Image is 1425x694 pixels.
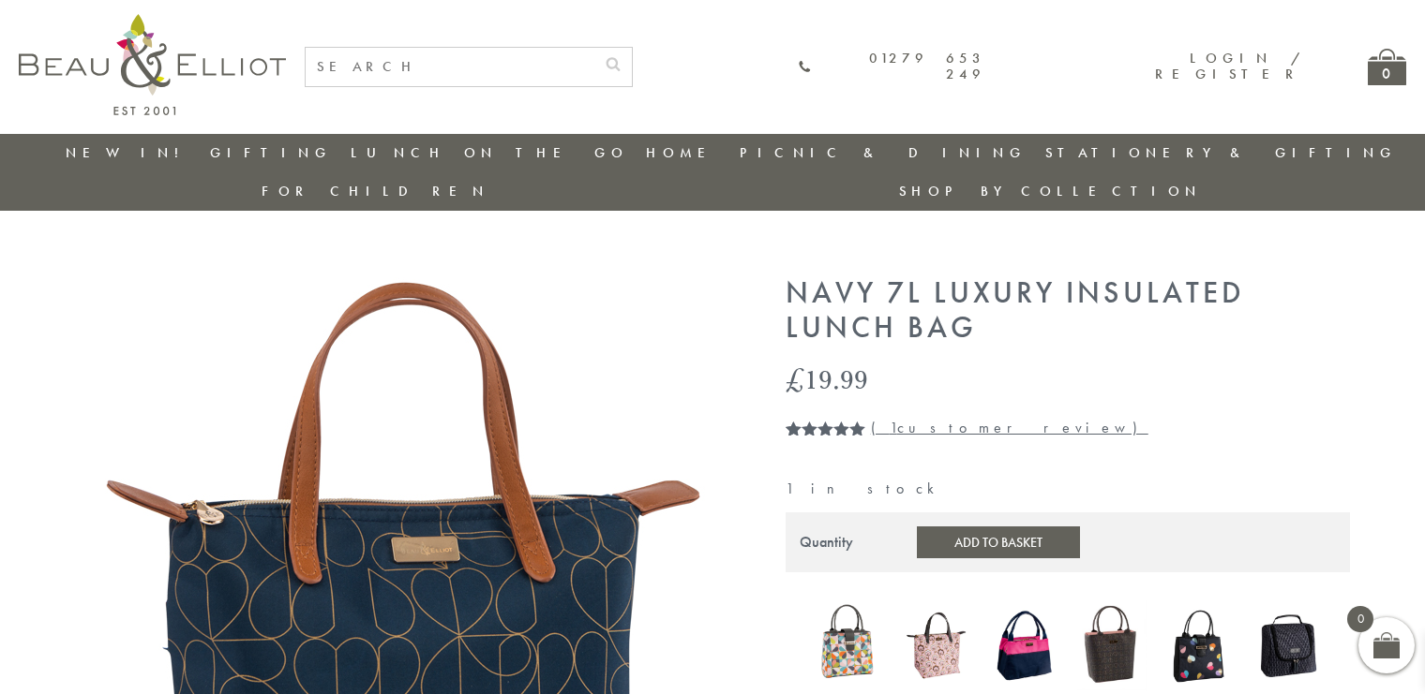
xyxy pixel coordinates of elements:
[786,480,1350,497] p: 1 in stock
[990,600,1059,690] img: Colour Block Insulated Lunch Bag
[1252,600,1322,690] img: Manhattan Larger Lunch Bag
[902,600,971,690] img: Boho Luxury Insulated Lunch Bag
[351,143,628,162] a: Lunch On The Go
[646,143,721,162] a: Home
[902,600,971,694] a: Boho Luxury Insulated Lunch Bag
[786,421,866,436] div: Rated 5.00 out of 5
[1368,49,1406,85] a: 0
[786,360,804,398] span: £
[786,360,868,398] bdi: 19.99
[798,51,985,83] a: 01279 653 249
[814,600,883,690] img: Carnaby Bloom Insulated Lunch Handbag
[1165,605,1235,687] img: Emily Heart Insulated Lunch Bag
[786,421,866,503] span: Rated out of 5 based on customer rating
[786,421,793,458] span: 1
[1155,49,1302,83] a: Login / Register
[1347,606,1373,632] span: 0
[262,182,489,200] a: For Children
[19,14,286,115] img: logo
[1045,143,1397,162] a: Stationery & Gifting
[814,600,883,694] a: Carnaby Bloom Insulated Lunch Handbag
[990,600,1059,694] a: Colour Block Insulated Lunch Bag
[740,143,1027,162] a: Picnic & Dining
[871,418,1148,437] a: (1customer review)
[800,534,853,551] div: Quantity
[306,48,594,86] input: SEARCH
[1077,600,1147,694] a: Dove Insulated Lunch Bag
[1077,600,1147,690] img: Dove Insulated Lunch Bag
[899,182,1202,200] a: Shop by collection
[890,418,897,437] span: 1
[1165,605,1235,690] a: Emily Heart Insulated Lunch Bag
[917,526,1080,558] button: Add to Basket
[66,143,191,162] a: New in!
[210,143,332,162] a: Gifting
[786,276,1350,346] h1: Navy 7L Luxury Insulated Lunch Bag
[1252,600,1322,694] a: Manhattan Larger Lunch Bag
